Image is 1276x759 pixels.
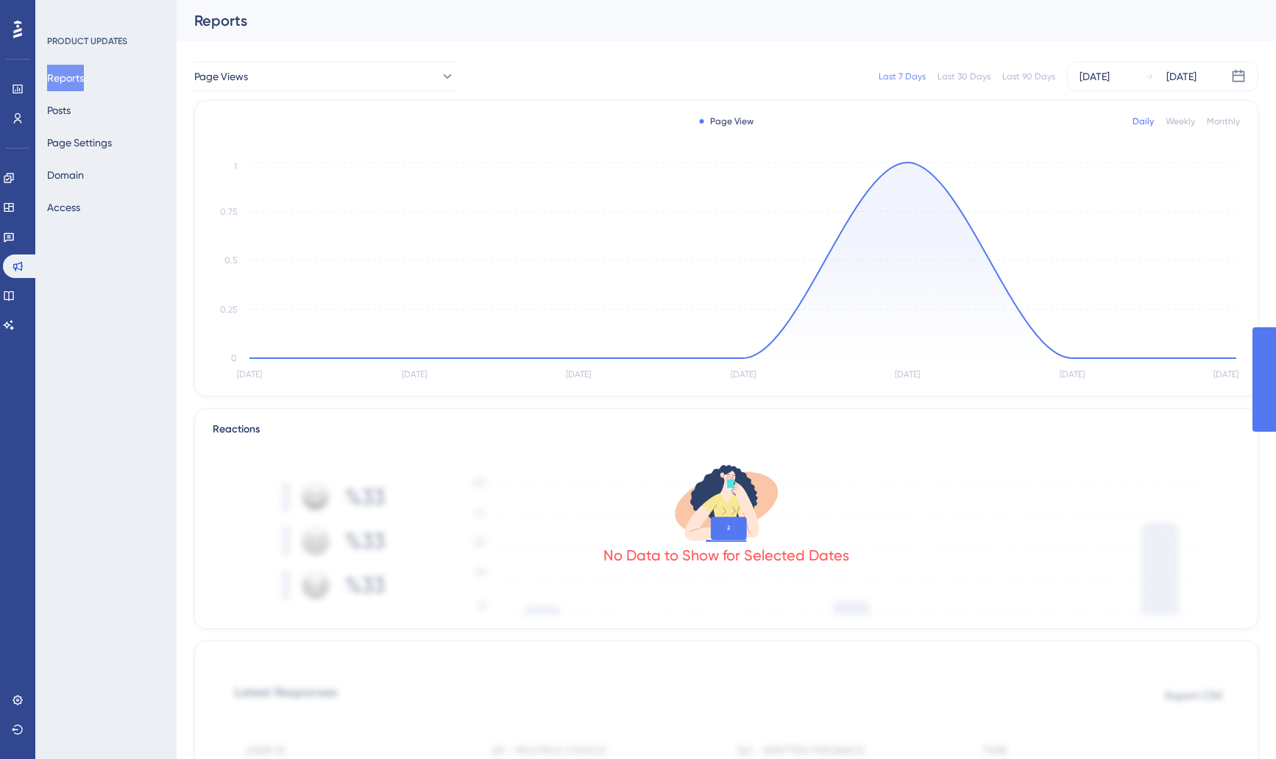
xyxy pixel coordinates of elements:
div: Last 30 Days [937,71,990,82]
tspan: 0 [231,353,237,363]
button: Posts [47,97,71,124]
tspan: [DATE] [1060,369,1085,379]
div: Weekly [1166,115,1195,127]
div: Monthly [1207,115,1240,127]
tspan: 0.5 [224,255,237,266]
div: Reports [194,10,1222,31]
tspan: 0.25 [220,304,237,315]
div: Page View [700,115,754,127]
div: Last 7 Days [879,71,926,82]
button: Page Settings [47,129,112,156]
div: [DATE] [1166,68,1197,85]
button: Reports [47,65,84,91]
div: Daily [1133,115,1154,127]
button: Access [47,194,80,221]
button: Page Views [194,62,455,91]
div: PRODUCT UPDATES [47,35,127,47]
iframe: UserGuiding AI Assistant Launcher [1214,701,1258,745]
tspan: [DATE] [731,369,756,379]
button: Domain [47,162,84,188]
div: Last 90 Days [1002,71,1055,82]
tspan: [DATE] [1213,369,1238,379]
div: [DATE] [1080,68,1110,85]
tspan: 0.75 [220,207,237,217]
tspan: [DATE] [566,369,591,379]
tspan: [DATE] [895,369,920,379]
span: Page Views [194,68,248,85]
tspan: [DATE] [237,369,262,379]
div: Reactions [213,421,1240,438]
tspan: 1 [234,161,237,171]
tspan: [DATE] [402,369,427,379]
div: No Data to Show for Selected Dates [603,545,849,566]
